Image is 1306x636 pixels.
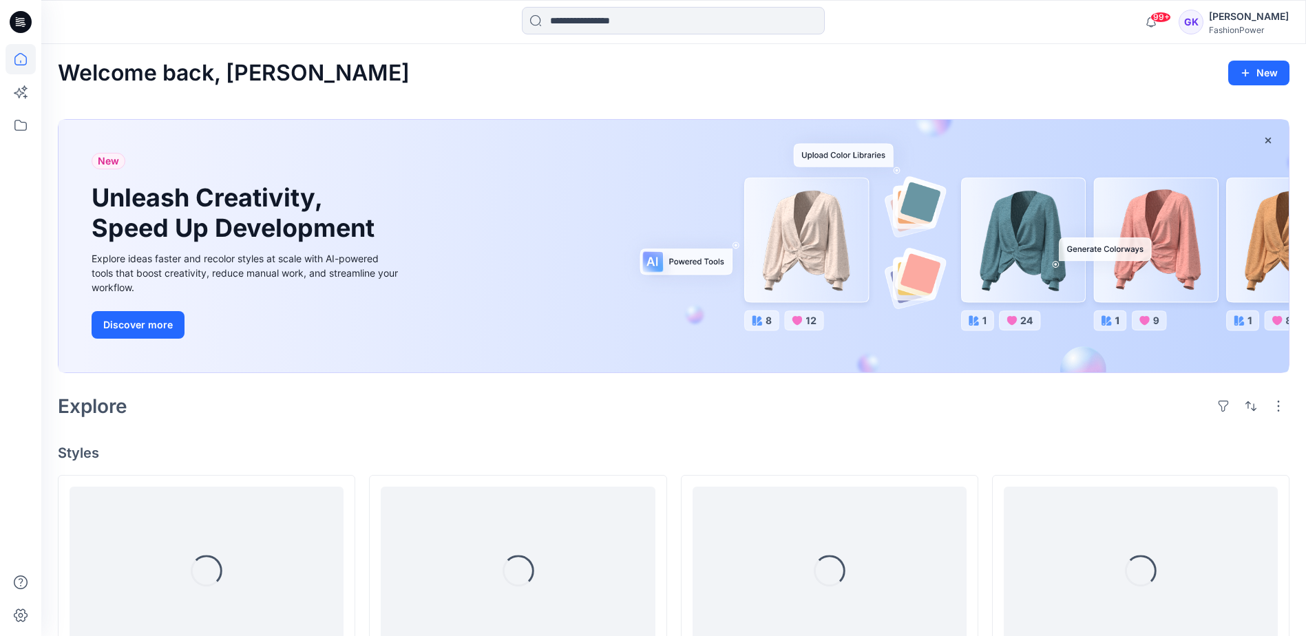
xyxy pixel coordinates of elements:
[1209,25,1289,35] div: FashionPower
[58,61,410,86] h2: Welcome back, [PERSON_NAME]
[58,445,1289,461] h4: Styles
[98,153,119,169] span: New
[58,395,127,417] h2: Explore
[92,251,401,295] div: Explore ideas faster and recolor styles at scale with AI-powered tools that boost creativity, red...
[1209,8,1289,25] div: [PERSON_NAME]
[92,311,185,339] button: Discover more
[92,183,381,242] h1: Unleash Creativity, Speed Up Development
[1150,12,1171,23] span: 99+
[1179,10,1203,34] div: GK
[1228,61,1289,85] button: New
[92,311,401,339] a: Discover more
